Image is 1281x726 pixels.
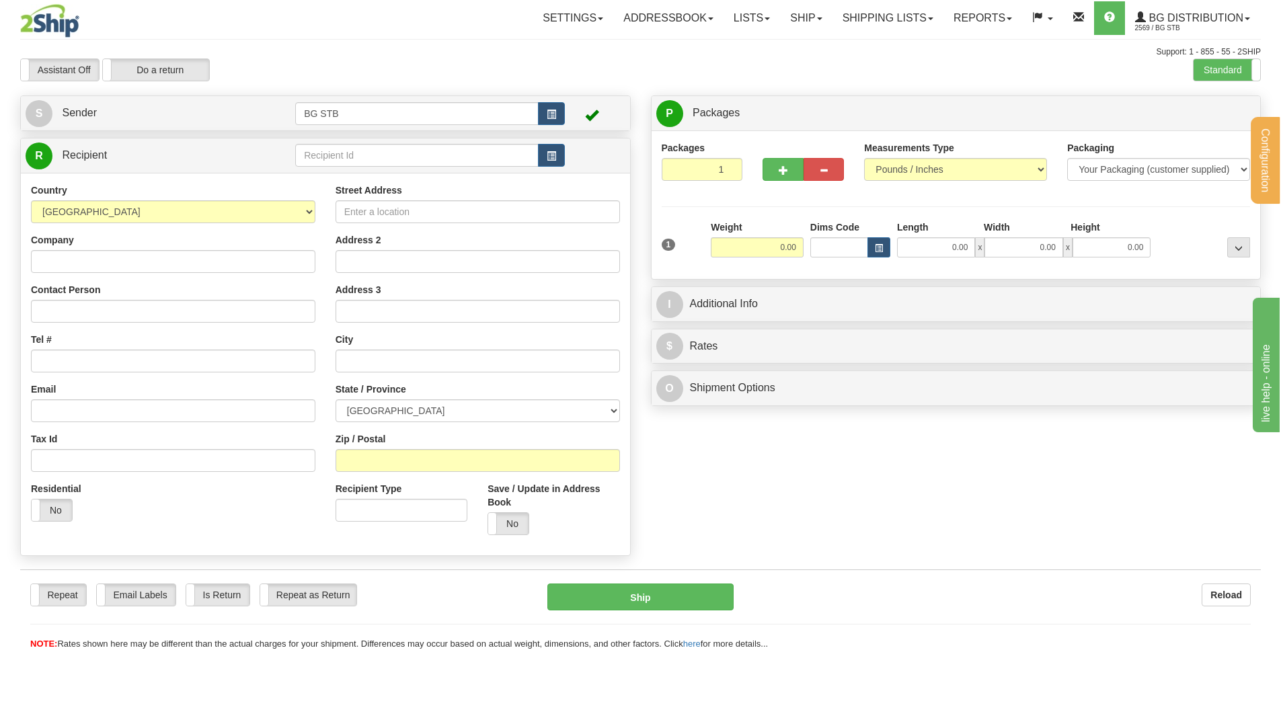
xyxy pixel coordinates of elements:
a: here [683,638,701,648]
img: logo2569.jpg [20,3,79,37]
span: 2569 / BG STB [1135,21,1236,34]
div: Rates shown here may be different than the actual charges for your shipment. Differences may occu... [20,637,1261,650]
label: Address 3 [336,282,381,296]
label: Save / Update in Address Book [488,481,619,508]
span: Recipient [62,149,107,160]
div: Support: 1 - 855 - 55 - 2SHIP [20,46,1261,57]
label: Company [31,233,74,246]
label: Assistant Off [21,58,99,80]
label: Repeat as Return [260,583,356,605]
span: x [975,237,984,257]
a: P Packages [656,99,1256,126]
span: S [26,99,52,126]
label: Address 2 [336,233,381,246]
button: Ship [547,583,734,610]
span: NOTE: [30,638,57,648]
label: Country [31,183,67,196]
label: Packaging [1067,140,1114,154]
span: Packages [693,106,740,118]
a: R Recipient [26,141,266,169]
label: Measurements Type [864,140,954,154]
a: Reports [943,1,1022,34]
label: Weight [711,220,742,233]
label: Zip / Postal [336,432,386,445]
span: P [656,99,683,126]
label: Height [1071,220,1100,233]
span: x [1063,237,1073,257]
input: Enter a location [336,200,620,223]
label: Is Return [186,583,249,605]
input: Recipient Id [295,143,539,166]
a: Shipping lists [832,1,943,34]
label: Length [897,220,929,233]
button: Configuration [1251,116,1280,203]
a: Lists [724,1,780,34]
label: Packages [662,140,705,154]
button: Reload [1202,583,1251,606]
label: Email Labels [97,583,176,605]
label: No [488,512,529,534]
label: Street Address [336,183,402,196]
label: Standard [1194,58,1260,80]
label: Email [31,382,56,395]
b: Reload [1210,589,1242,600]
label: City [336,332,353,346]
span: R [26,142,52,169]
a: Settings [533,1,613,34]
label: Repeat [31,583,86,605]
label: State / Province [336,382,406,395]
span: Sender [62,106,97,118]
a: S Sender [26,99,295,126]
a: OShipment Options [656,374,1256,401]
span: BG Distribution [1146,11,1243,23]
label: Tel # [31,332,52,346]
label: Dims Code [810,220,859,233]
a: IAdditional Info [656,290,1256,317]
label: Width [984,220,1010,233]
label: Recipient Type [336,481,402,495]
div: live help - online [10,8,124,24]
iframe: chat widget [1250,294,1280,431]
a: Addressbook [613,1,724,34]
label: Residential [31,481,81,495]
label: Do a return [103,58,209,80]
span: 1 [662,238,676,250]
label: Contact Person [31,282,100,296]
a: $Rates [656,332,1256,360]
span: I [656,290,683,317]
input: Sender Id [295,102,539,124]
span: $ [656,332,683,359]
label: No [32,499,72,520]
label: Tax Id [31,432,57,445]
div: ... [1227,237,1250,257]
a: BG Distribution 2569 / BG STB [1125,1,1260,34]
a: Ship [780,1,832,34]
span: O [656,374,683,401]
